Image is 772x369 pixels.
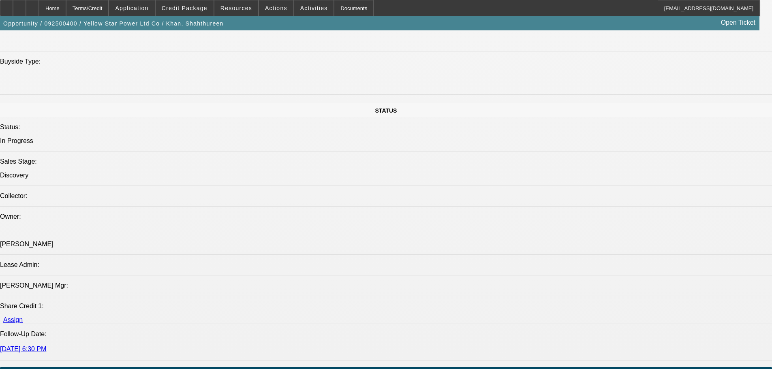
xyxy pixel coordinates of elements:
button: Resources [214,0,258,16]
a: Assign [3,316,23,323]
span: Application [115,5,148,11]
span: Actions [265,5,287,11]
span: Resources [220,5,252,11]
span: STATUS [375,107,397,114]
button: Actions [259,0,293,16]
button: Activities [294,0,334,16]
span: Activities [300,5,328,11]
button: Credit Package [156,0,214,16]
a: Open Ticket [718,16,759,30]
span: Credit Package [162,5,207,11]
button: Application [109,0,154,16]
span: Opportunity / 092500400 / Yellow Star Power Ltd Co / Khan, Shahthureen [3,20,224,27]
